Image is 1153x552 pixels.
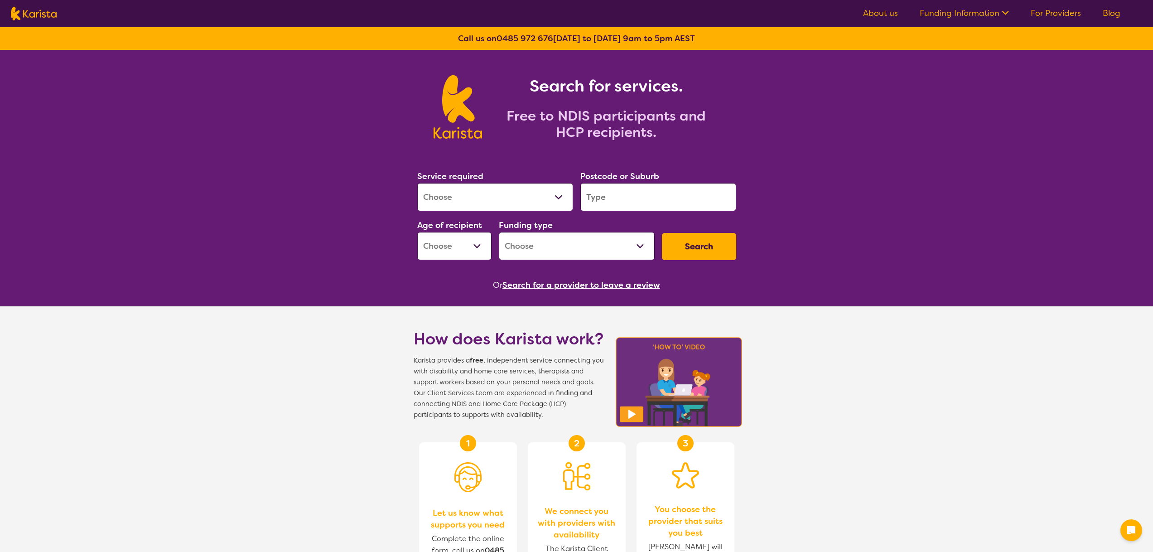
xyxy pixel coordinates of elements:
a: Funding Information [920,8,1009,19]
img: Star icon [672,462,699,489]
div: 3 [677,435,694,451]
span: You choose the provider that suits you best [646,504,725,539]
span: Or [493,278,502,292]
label: Postcode or Suburb [580,171,659,182]
label: Funding type [499,220,553,231]
span: Karista provides a , independent service connecting you with disability and home care services, t... [414,355,604,421]
span: Let us know what supports you need [428,507,508,531]
img: Person being matched to services icon [563,462,590,490]
h2: Free to NDIS participants and HCP recipients. [493,108,719,140]
img: Karista logo [434,75,482,139]
a: For Providers [1031,8,1081,19]
span: We connect you with providers with availability [537,505,617,541]
input: Type [580,183,736,211]
div: 2 [569,435,585,451]
h1: How does Karista work? [414,328,604,350]
b: free [470,356,483,365]
a: 0485 972 676 [497,33,553,44]
img: Karista logo [11,7,57,20]
h1: Search for services. [493,75,719,97]
img: Karista video [613,334,745,430]
a: Blog [1103,8,1120,19]
button: Search for a provider to leave a review [502,278,660,292]
label: Age of recipient [417,220,482,231]
img: Person with headset icon [454,462,482,492]
b: Call us on [DATE] to [DATE] 9am to 5pm AEST [458,33,695,44]
div: 1 [460,435,476,451]
label: Service required [417,171,483,182]
button: Search [662,233,736,260]
a: About us [863,8,898,19]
